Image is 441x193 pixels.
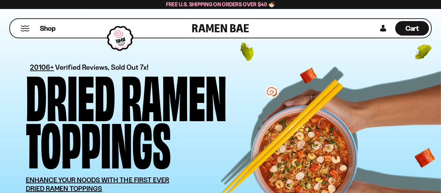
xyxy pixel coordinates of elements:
span: Cart [406,24,419,32]
a: Shop [40,21,55,36]
button: Mobile Menu Trigger [20,26,30,31]
div: Toppings [26,118,171,165]
div: Dried [26,71,115,118]
span: Free U.S. Shipping on Orders over $40 🍜 [166,1,275,8]
a: Cart [395,19,429,38]
div: Ramen [121,71,227,118]
u: ENHANCE YOUR NOODS WITH THE FIRST EVER DRIED RAMEN TOPPINGS [26,176,169,193]
span: Shop [40,24,55,33]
